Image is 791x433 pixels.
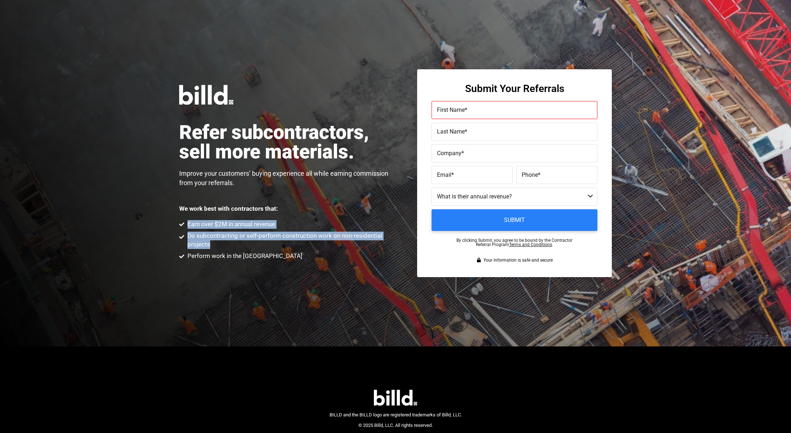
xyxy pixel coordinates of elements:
[186,252,302,261] span: Perform work in the [GEOGRAPHIC_DATA]
[186,232,396,249] span: Do subcontracting or self-perform construction work on non-residential projects
[432,209,597,231] input: Submit
[465,84,564,94] h3: Submit Your Referrals
[509,242,552,247] a: Terms and Conditions
[330,412,462,428] span: BILLD and the BILLD logo are registered trademarks of Billd, LLC. © 2025 Billd, LLC. All rights r...
[186,220,275,229] span: Earn over $2M in annual revenue
[179,206,278,212] p: We work best with contractors that:
[179,169,395,188] p: Improve your customers’ buying experience all while earning commission from your referrals.
[437,171,451,178] span: Email
[437,150,461,157] span: Company
[437,106,465,113] span: First Name
[456,238,573,247] p: By clicking Submit, you agree to be bound by the Contractor Referral Program .
[437,128,465,135] span: Last Name
[522,171,538,178] span: Phone
[482,258,553,263] span: Your information is safe and secure
[179,123,395,162] h1: Refer subcontractors, sell more materials.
